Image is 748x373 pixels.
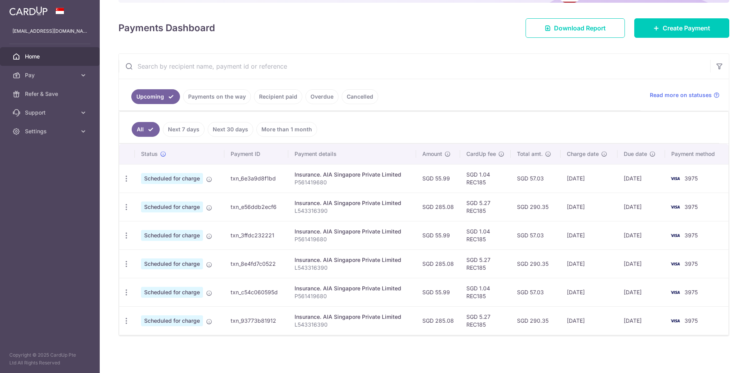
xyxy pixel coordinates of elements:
td: txn_6e3a9d8f1bd [224,164,288,193]
td: SGD 5.27 REC185 [460,193,511,221]
div: Insurance. AIA Singapore Private Limited [295,228,410,235]
span: Download Report [554,23,606,33]
span: Scheduled for charge [141,230,203,241]
td: [DATE] [561,164,617,193]
a: All [132,122,160,137]
span: Create Payment [663,23,710,33]
td: SGD 57.03 [511,278,561,306]
img: Bank Card [667,288,683,297]
td: SGD 55.99 [416,164,460,193]
span: Total amt. [517,150,543,158]
img: Bank Card [667,202,683,212]
img: CardUp [9,6,48,16]
td: [DATE] [561,221,617,249]
td: SGD 285.08 [416,249,460,278]
p: L543316390 [295,207,410,215]
img: Bank Card [667,259,683,269]
h4: Payments Dashboard [118,21,215,35]
p: P561419680 [295,235,410,243]
span: 3975 [684,289,698,295]
td: txn_93773b81912 [224,306,288,335]
td: [DATE] [617,221,665,249]
p: [EMAIL_ADDRESS][DOMAIN_NAME] [12,27,87,35]
a: Read more on statuses [650,91,720,99]
a: Download Report [526,18,625,38]
td: txn_8e4fd7c0522 [224,249,288,278]
td: [DATE] [617,306,665,335]
td: SGD 5.27 REC185 [460,306,511,335]
td: [DATE] [617,164,665,193]
span: Home [25,53,76,60]
th: Payment ID [224,144,288,164]
td: txn_c54c060595d [224,278,288,306]
span: Scheduled for charge [141,202,203,212]
td: SGD 1.04 REC185 [460,221,511,249]
td: SGD 1.04 REC185 [460,278,511,306]
td: [DATE] [617,278,665,306]
img: Bank Card [667,231,683,240]
td: [DATE] [561,193,617,221]
span: Charge date [567,150,599,158]
p: P561419680 [295,179,410,186]
span: CardUp fee [466,150,496,158]
td: SGD 285.08 [416,306,460,335]
th: Payment details [288,144,416,164]
span: Support [25,109,76,117]
a: Next 7 days [163,122,205,137]
p: L543316390 [295,264,410,272]
span: 3975 [684,317,698,324]
a: Create Payment [634,18,729,38]
a: Payments on the way [183,89,251,104]
img: Bank Card [667,174,683,183]
span: Refer & Save [25,90,76,98]
span: Scheduled for charge [141,258,203,269]
td: SGD 55.99 [416,278,460,306]
a: Next 30 days [208,122,253,137]
input: Search by recipient name, payment id or reference [119,54,710,79]
a: Overdue [305,89,339,104]
span: Scheduled for charge [141,287,203,298]
td: [DATE] [617,249,665,278]
div: Insurance. AIA Singapore Private Limited [295,256,410,264]
td: SGD 55.99 [416,221,460,249]
span: 3975 [684,203,698,210]
a: Cancelled [342,89,378,104]
span: Amount [422,150,442,158]
span: Due date [624,150,647,158]
div: Insurance. AIA Singapore Private Limited [295,285,410,292]
div: Insurance. AIA Singapore Private Limited [295,199,410,207]
span: 3975 [684,175,698,182]
span: Status [141,150,158,158]
td: SGD 290.35 [511,306,561,335]
a: More than 1 month [256,122,317,137]
td: SGD 5.27 REC185 [460,249,511,278]
span: Settings [25,127,76,135]
span: Scheduled for charge [141,173,203,184]
p: P561419680 [295,292,410,300]
td: [DATE] [617,193,665,221]
td: SGD 57.03 [511,221,561,249]
span: Pay [25,71,76,79]
a: Recipient paid [254,89,302,104]
td: SGD 290.35 [511,193,561,221]
td: SGD 285.08 [416,193,460,221]
td: SGD 290.35 [511,249,561,278]
td: SGD 1.04 REC185 [460,164,511,193]
div: Insurance. AIA Singapore Private Limited [295,171,410,179]
td: txn_e56ddb2ecf6 [224,193,288,221]
span: 3975 [684,232,698,239]
span: 3975 [684,260,698,267]
p: L543316390 [295,321,410,329]
td: txn_3ffdc232221 [224,221,288,249]
a: Upcoming [131,89,180,104]
span: Read more on statuses [650,91,712,99]
div: Insurance. AIA Singapore Private Limited [295,313,410,321]
td: SGD 57.03 [511,164,561,193]
img: Bank Card [667,316,683,325]
th: Payment method [665,144,729,164]
td: [DATE] [561,306,617,335]
span: Scheduled for charge [141,315,203,326]
td: [DATE] [561,249,617,278]
td: [DATE] [561,278,617,306]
